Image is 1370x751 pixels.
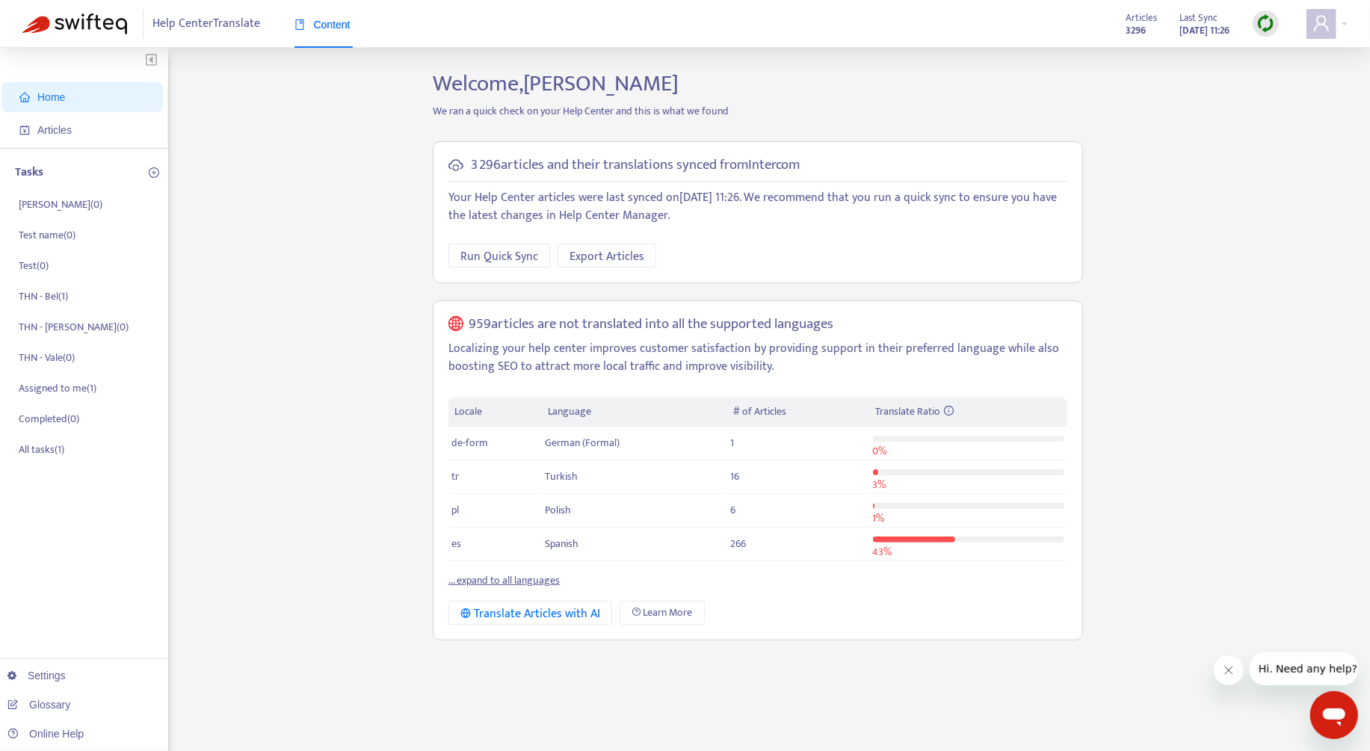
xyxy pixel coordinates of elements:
[19,125,30,135] span: account-book
[37,91,65,103] span: Home
[7,670,66,682] a: Settings
[727,398,869,427] th: # of Articles
[448,244,550,268] button: Run Quick Sync
[19,197,102,212] p: [PERSON_NAME] ( 0 )
[37,124,72,136] span: Articles
[448,340,1067,376] p: Localizing your help center improves customer satisfaction by providing support in their preferre...
[1180,22,1230,39] strong: [DATE] 11:26
[460,605,600,623] div: Translate Articles with AI
[876,404,1061,420] div: Translate Ratio
[542,398,727,427] th: Language
[22,13,127,34] img: Swifteq
[1126,22,1147,39] strong: 3296
[19,411,79,427] p: Completed ( 0 )
[1250,652,1358,685] iframe: Message from company
[545,434,620,451] span: German (Formal)
[451,501,459,519] span: pl
[1310,691,1358,739] iframe: Button to launch messaging window
[422,103,1094,119] p: We ran a quick check on your Help Center and this is what we found
[451,434,488,451] span: de-form
[19,380,96,396] p: Assigned to me ( 1 )
[294,19,305,30] span: book
[19,258,49,273] p: Test ( 0 )
[294,19,351,31] span: Content
[448,316,463,333] span: global
[460,247,538,266] span: Run Quick Sync
[730,434,734,451] span: 1
[448,601,612,625] button: Translate Articles with AI
[15,164,43,182] p: Tasks
[448,158,463,173] span: cloud-sync
[433,65,679,102] span: Welcome, [PERSON_NAME]
[1214,655,1244,685] iframe: Close message
[558,244,656,268] button: Export Articles
[451,468,459,485] span: tr
[873,442,887,460] span: 0 %
[19,288,68,304] p: THN - Bel ( 1 )
[19,92,30,102] span: home
[620,601,705,625] a: Learn More
[1312,14,1330,32] span: user
[873,543,892,560] span: 43 %
[730,468,739,485] span: 16
[469,316,834,333] h5: 959 articles are not translated into all the supported languages
[153,10,261,38] span: Help Center Translate
[19,227,75,243] p: Test name ( 0 )
[7,699,70,711] a: Glossary
[451,535,461,552] span: es
[644,605,693,621] span: Learn More
[873,476,886,493] span: 3 %
[448,189,1067,225] p: Your Help Center articles were last synced on [DATE] 11:26 . We recommend that you run a quick sy...
[149,167,159,178] span: plus-circle
[545,501,571,519] span: Polish
[730,535,746,552] span: 266
[19,442,64,457] p: All tasks ( 1 )
[1256,14,1275,33] img: sync.dc5367851b00ba804db3.png
[1180,10,1218,26] span: Last Sync
[545,535,578,552] span: Spanish
[448,398,542,427] th: Locale
[19,319,129,335] p: THN - [PERSON_NAME] ( 0 )
[570,247,644,266] span: Export Articles
[19,350,75,365] p: THN - Vale ( 0 )
[873,510,885,527] span: 1 %
[730,501,735,519] span: 6
[448,572,560,589] a: ... expand to all languages
[471,157,800,174] h5: 3 296 articles and their translations synced from Intercom
[7,728,84,740] a: Online Help
[545,468,578,485] span: Turkish
[1126,10,1158,26] span: Articles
